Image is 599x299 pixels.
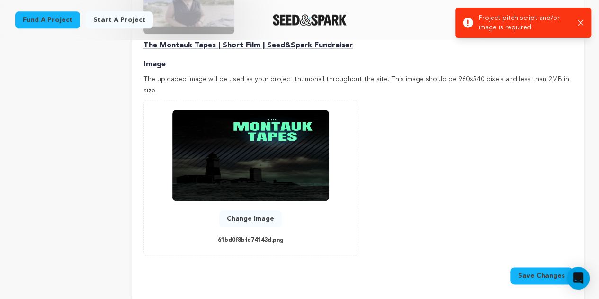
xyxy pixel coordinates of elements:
p: 61bd0f8bfd74143d.png [218,235,284,246]
p: Image [143,59,572,70]
img: Seed&Spark Logo Dark Mode [273,14,347,26]
p: The uploaded image will be used as your project thumbnail throughout the site. This image should ... [143,74,572,97]
button: Change Image [219,210,282,227]
a: Start a project [86,11,153,28]
button: Save Changes [510,267,572,284]
p: Project pitch script and/or image is required [479,13,570,32]
a: Seed&Spark Homepage [273,14,347,26]
a: Fund a project [15,11,80,28]
p: The Montauk Tapes | Short Film | Seed&Spark Fundraiser [143,40,572,51]
div: Open Intercom Messenger [567,267,590,290]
